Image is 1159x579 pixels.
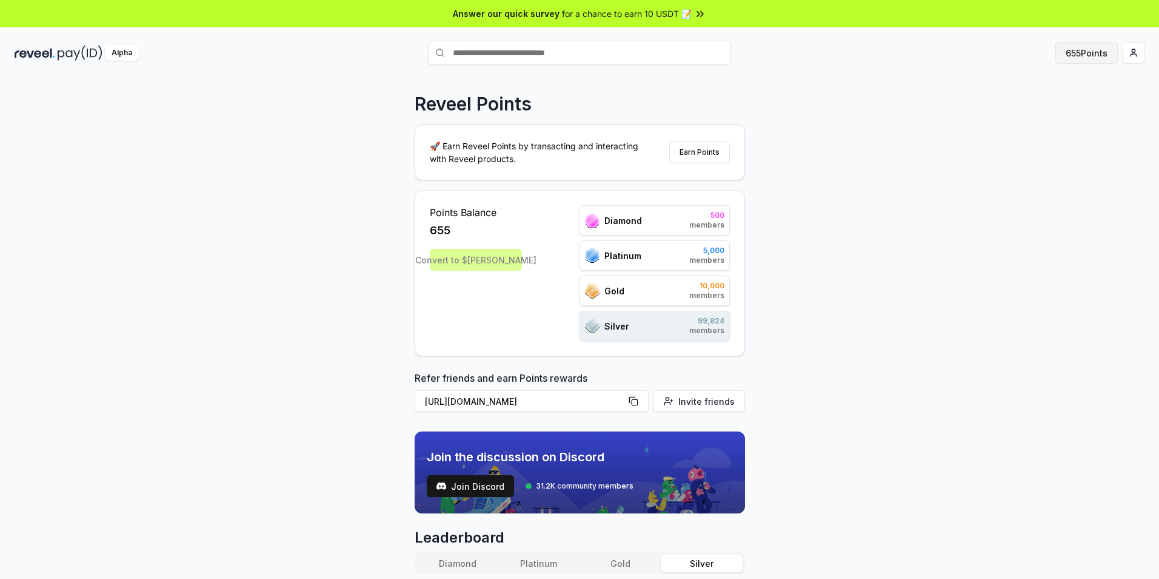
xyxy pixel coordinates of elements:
span: Gold [604,285,624,297]
span: members [689,220,724,230]
button: Diamond [417,555,498,572]
span: Join Discord [451,480,504,493]
p: 🚀 Earn Reveel Points by transacting and interacting with Reveel products. [430,140,648,165]
div: Refer friends and earn Points rewards [415,371,745,417]
img: ranks_icon [585,283,600,299]
span: Invite friends [678,395,735,408]
button: Join Discord [427,475,514,497]
img: ranks_icon [585,318,600,334]
img: discord_banner [415,432,745,513]
span: Silver [604,320,629,333]
span: Join the discussion on Discord [427,449,633,466]
img: ranks_icon [585,213,600,228]
img: test [436,481,446,491]
button: [URL][DOMAIN_NAME] [415,390,649,412]
span: 500 [689,211,724,220]
button: Silver [661,555,742,572]
button: Earn Points [669,141,730,163]
span: members [689,291,724,300]
span: Answer our quick survey [453,7,559,20]
span: Points Balance [430,205,522,220]
p: Reveel Points [415,93,532,115]
span: 5,000 [689,246,724,256]
img: pay_id [58,46,102,61]
span: members [689,326,724,336]
button: Invite friends [653,390,745,412]
span: Platinum [604,249,641,262]
span: 99,824 [689,316,724,326]
span: 10,000 [689,281,724,291]
button: Gold [579,555,661,572]
span: for a chance to earn 10 USDT 📝 [562,7,692,20]
img: ranks_icon [585,248,600,263]
div: Alpha [105,46,139,61]
img: reveel_dark [15,46,55,61]
a: testJoin Discord [427,475,514,497]
button: 655Points [1055,42,1118,64]
span: 31.2K community members [536,481,633,491]
span: members [689,256,724,265]
span: 655 [430,222,450,239]
span: Leaderboard [415,528,745,547]
span: Diamond [604,214,642,227]
button: Platinum [498,555,579,572]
